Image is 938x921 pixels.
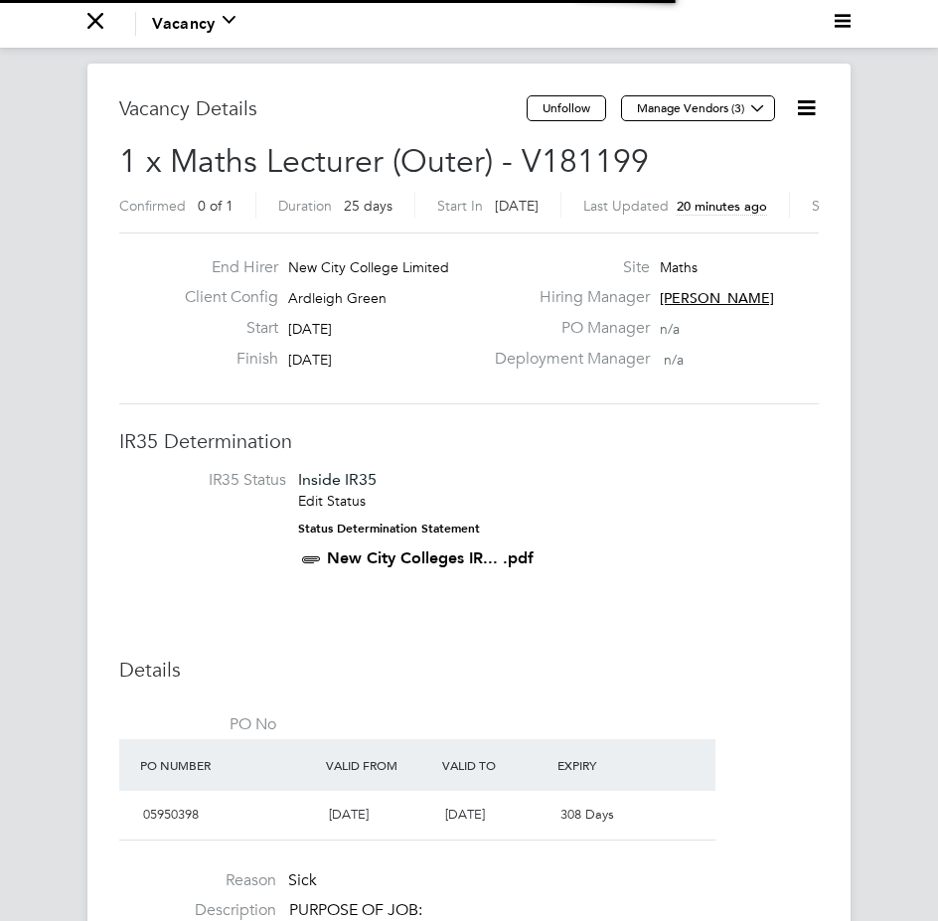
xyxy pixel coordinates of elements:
button: Unfollow [527,95,606,121]
p: PURPOSE OF JOB: [289,900,819,921]
label: Status [812,197,851,215]
span: New City College Limited [288,258,449,276]
label: Client Config [169,287,278,308]
label: Duration [278,197,332,215]
div: Expiry [552,747,669,783]
span: 0 of 1 [198,197,234,215]
button: Vacancy [152,12,235,36]
label: Hiring Manager [483,287,650,308]
h3: Details [119,657,819,683]
strong: Status Determination Statement [298,522,480,536]
span: 1 x Maths Lecturer (Outer) - V181199 [119,142,649,181]
label: Reason [119,870,276,891]
span: [DATE] [288,351,332,369]
span: Maths [660,258,698,276]
label: Last Updated [583,197,669,215]
span: 20 minutes ago [677,198,767,215]
label: PO No [119,714,276,735]
h3: Vacancy Details [119,95,527,121]
div: Valid To [437,747,553,783]
label: Deployment Manager [483,349,650,370]
span: 25 days [344,197,392,215]
span: [DATE] [329,806,369,823]
label: Site [483,257,650,278]
label: End Hirer [169,257,278,278]
button: Manage Vendors (3) [621,95,775,121]
label: IR35 Status [129,470,286,491]
span: n/a [664,351,684,369]
label: Start [169,318,278,339]
span: 308 Days [560,806,614,823]
a: New City Colleges IR... .pdf [327,548,534,567]
span: 05950398 [143,806,199,823]
label: PO Manager [483,318,650,339]
span: n/a [660,320,680,338]
span: [DATE] [288,320,332,338]
div: PO Number [135,747,321,783]
label: Confirmed [119,197,186,215]
a: Edit Status [298,492,366,510]
span: [DATE] [495,197,539,215]
label: Start In [437,197,483,215]
label: Finish [169,349,278,370]
span: [DATE] [445,806,485,823]
span: Inside IR35 [298,470,377,489]
span: Sick [288,870,317,890]
label: Description [119,900,276,921]
div: Valid From [321,747,437,783]
h3: IR35 Determination [119,428,819,454]
span: [PERSON_NAME] [660,289,774,307]
span: Ardleigh Green [288,289,387,307]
